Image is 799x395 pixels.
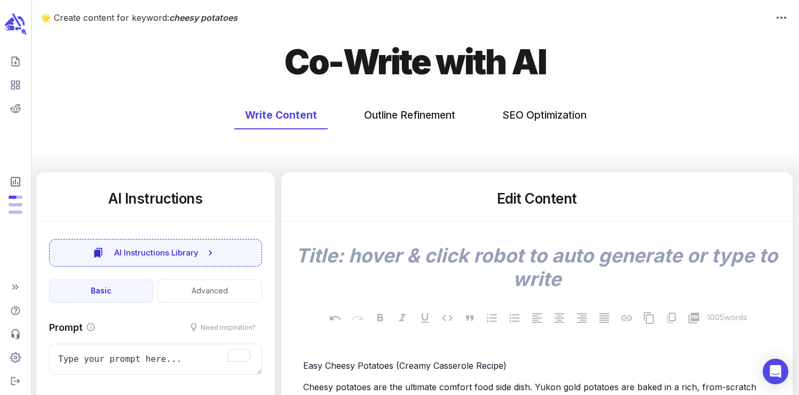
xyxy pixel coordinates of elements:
[4,301,27,320] span: Help Center
[294,189,780,208] h5: Edit Content
[763,359,788,384] div: Open Intercom Messenger
[49,189,262,208] h5: AI Instructions
[49,320,83,335] p: Prompt
[234,101,328,129] button: Write Content
[4,52,27,71] span: Create new content
[4,277,27,297] span: Expand Sidebar
[4,371,27,391] span: Logout
[184,320,262,335] button: Need inspiration?
[4,348,27,367] span: Adjust your account settings
[49,239,262,267] button: AI Instructions Library
[49,280,153,303] button: Basic
[707,312,747,324] p: 1005 words
[9,196,22,199] span: Posts: 14 of 25 monthly posts used
[49,344,262,375] textarea: To enrich screen reader interactions, please activate Accessibility in Grammarly extension settings
[157,280,262,303] button: Advanced
[4,171,27,192] span: View Subscription & Usage
[4,324,27,344] span: Contact Support
[303,360,507,371] span: Easy Cheesy Potatoes (Creamy Casserole Recipe)
[284,40,546,84] h1: Co-Write with AI
[9,203,22,206] span: Output Tokens: 0 of 400,000 monthly tokens used. These limits are based on the last model you use...
[114,246,199,260] span: AI Instructions Library
[169,12,238,23] span: cheesy potatoes
[492,101,597,129] button: SEO Optimization
[353,101,466,129] button: Outline Refinement
[41,11,772,24] p: 🌟 Create content for keyword:
[86,322,96,332] svg: Provide instructions to the AI on how to write the target section. The more specific the prompt, ...
[4,75,27,95] span: View your content dashboard
[9,211,22,214] span: Input Tokens: 0 of 2,000,000 monthly tokens used. These limits are based on the last model you us...
[4,99,27,118] span: View your Reddit Intelligence add-on dashboard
